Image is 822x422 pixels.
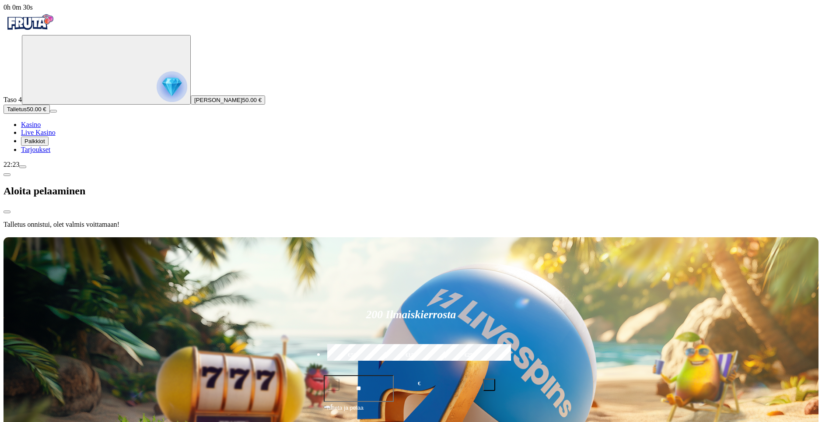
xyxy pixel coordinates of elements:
label: €250 [443,343,497,368]
a: Fruta [3,27,56,35]
a: Kasino [21,121,41,128]
button: close [3,211,10,213]
img: reward progress [157,71,187,102]
span: Talletus [7,106,27,113]
button: menu [50,110,57,113]
span: 50.00 € [27,106,46,113]
span: € [418,380,420,388]
span: 22:23 [3,161,19,168]
button: reward progress [22,35,191,105]
button: Talleta ja pelaa [324,403,499,420]
label: €50 [325,343,379,368]
button: menu [19,165,26,168]
h2: Aloita pelaaminen [3,185,819,197]
span: user session time [3,4,33,11]
button: Palkkiot [21,137,49,146]
span: 50.00 € [242,97,262,103]
nav: Primary [3,11,819,154]
span: Taso 4 [3,96,22,103]
span: € [331,403,333,408]
img: Fruta [3,11,56,33]
a: Tarjoukset [21,146,50,153]
span: Talleta ja pelaa [326,404,364,419]
button: Talletusplus icon50.00 € [3,105,50,114]
button: plus icon [483,379,495,391]
button: chevron-left icon [3,173,10,176]
span: Palkkiot [24,138,45,144]
button: minus icon [327,379,339,391]
label: €150 [384,343,438,368]
a: Live Kasino [21,129,56,136]
nav: Main menu [3,121,819,154]
p: Talletus onnistui, olet valmis voittamaan! [3,221,819,229]
span: [PERSON_NAME] [194,97,242,103]
button: [PERSON_NAME]50.00 € [191,95,265,105]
